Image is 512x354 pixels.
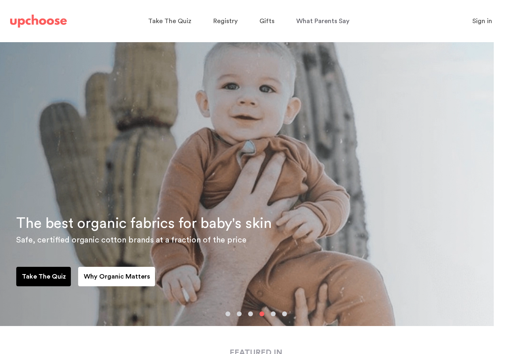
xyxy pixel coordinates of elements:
a: Why Organic Matters [79,267,155,286]
h2: The best organic fabrics for baby's skin [16,214,334,234]
a: Take The Quiz [148,13,194,29]
a: Gifts [259,13,277,29]
a: Take The Quiz [17,267,71,286]
span: Registry [213,18,238,24]
a: What Parents Say [296,13,352,29]
span: Why Organic Matters [84,273,150,280]
a: UpChoose [10,13,67,30]
span: Sign in [472,18,492,24]
span: What Parents Say [296,18,349,24]
p: Take The Quiz [22,272,66,281]
button: Sign in [462,13,502,29]
span: Take The Quiz [148,18,191,24]
span: Gifts [259,18,274,24]
a: Registry [213,13,240,29]
img: UpChoose [10,15,67,28]
p: Safe, certified organic cotton brands at a fraction of the price [16,234,484,247]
